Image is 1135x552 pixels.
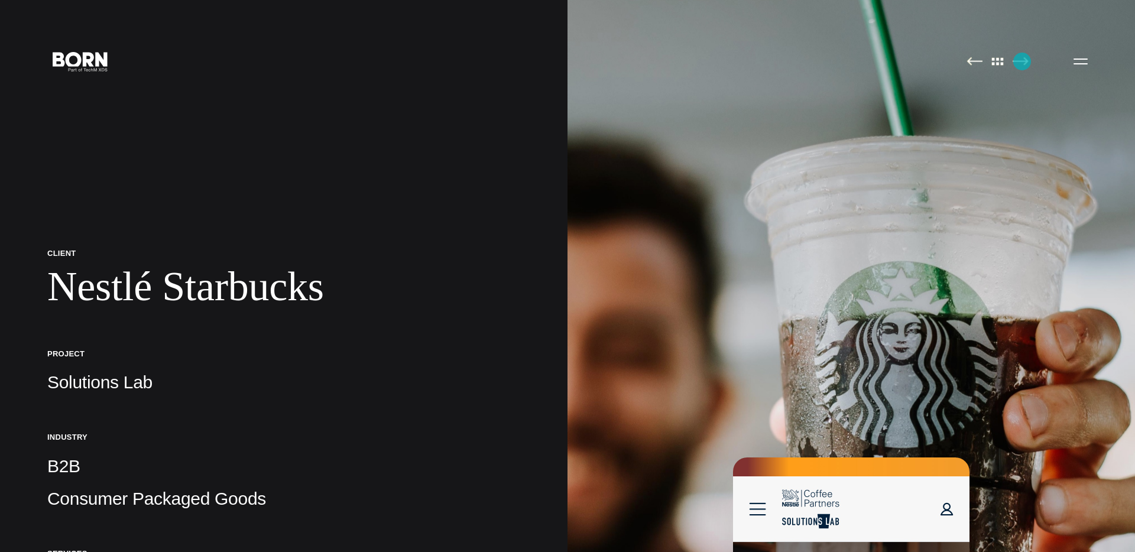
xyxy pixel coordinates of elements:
[967,57,982,66] img: Previous Page
[47,487,520,511] p: Consumer Packaged Goods
[47,262,520,311] h1: Nestlé Starbucks
[47,371,520,394] p: Solutions Lab
[985,57,1010,66] img: All Pages
[47,349,520,359] h5: Project
[47,454,520,478] p: B2B
[47,248,520,258] p: Client
[1013,57,1029,66] img: Next Page
[47,432,520,442] h5: Industry
[1066,48,1095,73] button: Open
